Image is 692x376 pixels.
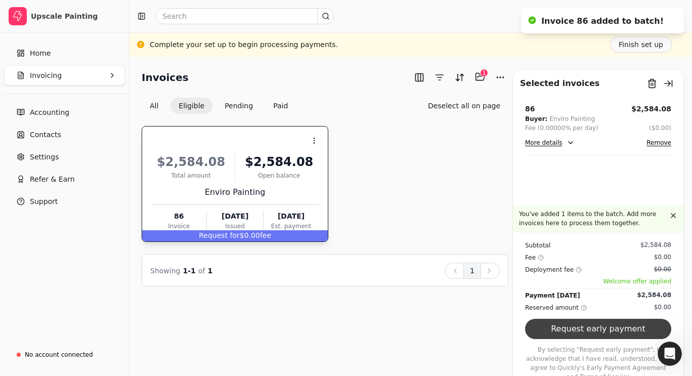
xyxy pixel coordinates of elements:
button: ($0.00) [649,123,671,133]
div: Issued [207,222,263,231]
div: 86 [151,211,206,222]
button: Request early payment [525,319,671,339]
span: Refer & Earn [30,174,75,185]
button: Sort [452,69,468,86]
a: No account connected [4,346,125,364]
button: Remove [646,137,671,149]
a: Settings [4,147,125,167]
div: Selected invoices [520,77,599,90]
div: Est. payment [264,222,319,231]
div: $0.00 [654,265,671,274]
button: Support [4,191,125,212]
div: Invoice 86 added to batch! [541,15,664,27]
a: Accounting [4,102,125,122]
button: Batch (1) [472,69,488,85]
div: Enviro Painting [151,186,319,198]
div: Buyer: [525,114,547,123]
h2: Invoices [142,69,189,86]
div: $0.00 [654,303,671,312]
div: 86 [525,104,535,114]
button: All [142,98,166,114]
p: You've added 1 items to the batch. Add more invoices here to process them together. [519,210,667,228]
div: Complete your set up to begin processing payments. [150,39,338,50]
button: Deselect all on page [420,98,508,114]
span: Home [30,48,51,59]
button: Finish set up [610,36,672,53]
button: Pending [217,98,261,114]
div: Deployment fee [525,265,582,275]
div: $0.00 [654,253,671,262]
div: $2,584.08 [239,153,319,171]
button: Invoicing [4,65,125,86]
span: Accounting [30,107,69,118]
span: of [198,267,205,275]
div: Total amount [151,171,231,180]
div: Fee (0.00000% per day) [525,123,598,133]
div: Invoice filter options [142,98,296,114]
button: More [492,69,508,86]
div: 1 [480,69,488,77]
iframe: Intercom live chat [658,342,682,366]
span: fee [260,231,271,239]
div: Payment [DATE] [525,290,580,301]
span: Support [30,196,58,207]
div: Open balance [239,171,319,180]
button: Paid [265,98,296,114]
div: Fee [525,253,544,263]
span: Showing [150,267,180,275]
span: 1 [208,267,213,275]
span: Welcome offer applied [525,277,671,286]
div: No account connected [25,350,93,359]
span: 1 - 1 [183,267,196,275]
div: Enviro Painting [549,114,595,123]
button: Eligible [170,98,212,114]
button: $2,584.08 [631,104,671,114]
div: $2,584.08 [640,240,671,249]
button: 1 [463,263,481,279]
div: [DATE] [264,211,319,222]
div: $2,584.08 [637,290,671,300]
button: More details [525,137,575,149]
div: Reserved amount [525,303,587,313]
span: Request for [199,231,240,239]
div: [DATE] [207,211,263,222]
div: Upscale Painting [31,11,120,21]
div: Subtotal [525,240,550,250]
span: Contacts [30,130,61,140]
div: $2,584.08 [151,153,231,171]
div: $0.00 [142,230,328,241]
div: Invoice [151,222,206,231]
button: Refer & Earn [4,169,125,189]
a: Home [4,43,125,63]
span: Settings [30,152,59,162]
input: Search [156,8,334,24]
span: Invoicing [30,70,62,81]
a: Contacts [4,124,125,145]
